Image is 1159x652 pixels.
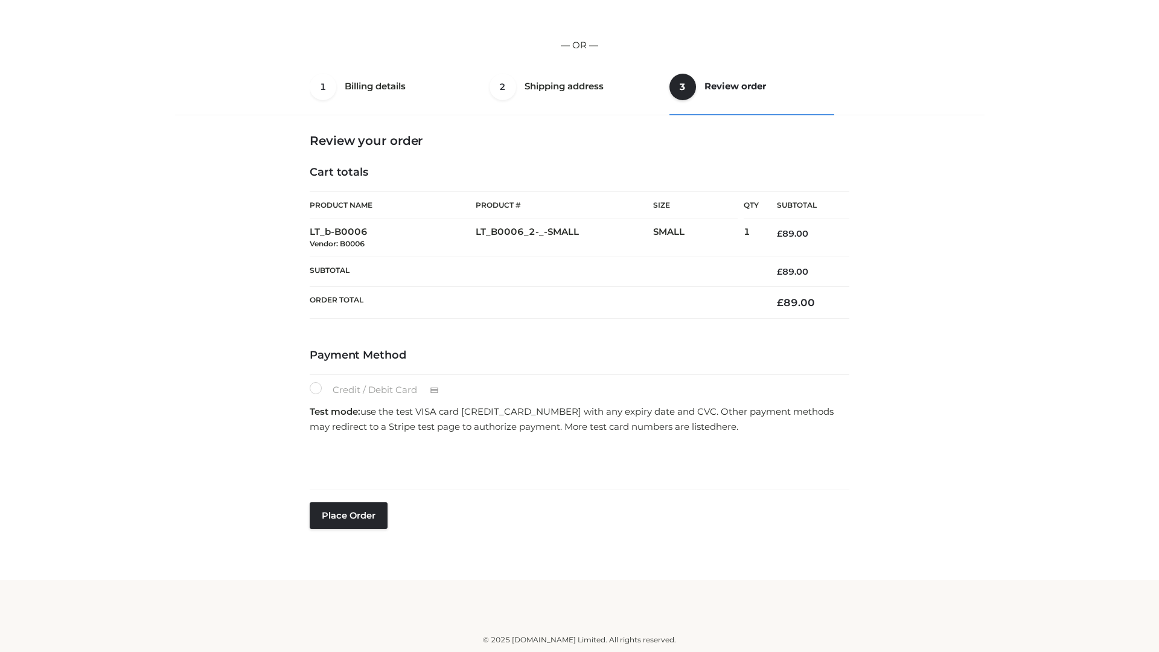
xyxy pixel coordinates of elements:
strong: Test mode: [310,406,360,417]
td: LT_B0006_2-_-SMALL [476,219,653,257]
th: Product Name [310,191,476,219]
th: Subtotal [310,257,759,286]
button: Place order [310,502,388,529]
td: LT_b-B0006 [310,219,476,257]
h4: Cart totals [310,166,849,179]
p: — OR — [179,37,980,53]
span: £ [777,266,782,277]
td: 1 [744,219,759,257]
bdi: 89.00 [777,296,815,308]
img: Credit / Debit Card [423,383,445,398]
label: Credit / Debit Card [310,382,452,398]
span: £ [777,228,782,239]
span: £ [777,296,784,308]
h4: Payment Method [310,349,849,362]
p: use the test VISA card [CREDIT_CARD_NUMBER] with any expiry date and CVC. Other payment methods m... [310,404,849,435]
th: Size [653,192,738,219]
td: SMALL [653,219,744,257]
div: © 2025 [DOMAIN_NAME] Limited. All rights reserved. [179,634,980,646]
th: Subtotal [759,192,849,219]
th: Qty [744,191,759,219]
iframe: Secure payment input frame [307,438,847,482]
a: here [716,421,736,432]
bdi: 89.00 [777,228,808,239]
small: Vendor: B0006 [310,239,365,248]
bdi: 89.00 [777,266,808,277]
th: Product # [476,191,653,219]
h3: Review your order [310,133,849,148]
th: Order Total [310,287,759,319]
